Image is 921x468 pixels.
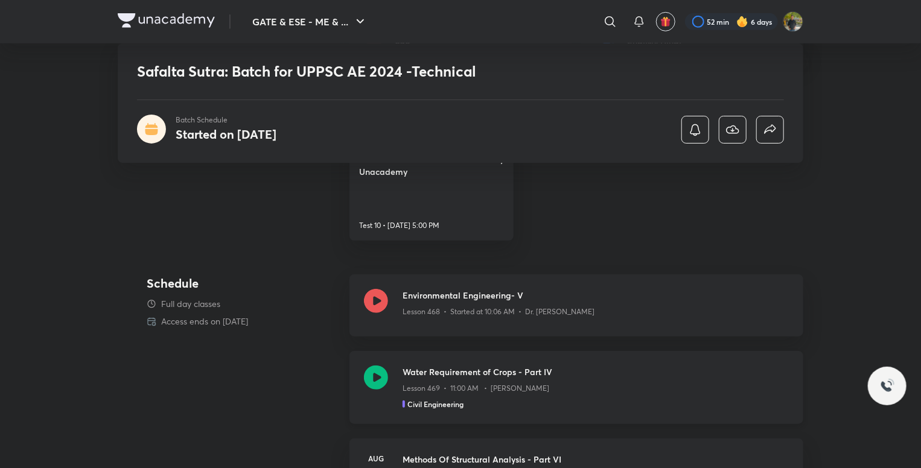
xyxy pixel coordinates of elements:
[403,306,594,317] p: Lesson 468 • Started at 10:06 AM • Dr. [PERSON_NAME]
[660,16,671,27] img: avatar
[161,315,248,327] p: Access ends on [DATE]
[176,126,276,142] h4: Started on [DATE]
[359,153,504,178] h4: UPPSC AE 2024 Mains Test Series by Unacademy
[349,138,514,241] a: UPPSC AE 2024 Mains Test Series by UnacademyTest 10 • [DATE] 5:00 PM
[118,13,215,28] img: Company Logo
[656,12,675,31] button: avatar
[245,10,375,34] button: GATE & ESE - ME & ...
[161,297,220,310] p: Full day classes
[736,16,748,28] img: streak
[176,115,276,125] p: Batch Schedule
[403,383,549,394] p: Lesson 469 • 11:00 AM • [PERSON_NAME]
[403,289,789,302] h3: Environmental Engineering- V
[359,220,439,231] p: Test 10 • [DATE] 5:00 PM
[403,453,789,466] h3: Methods Of Structural Analysis - Part VI
[407,399,464,409] h5: Civil Engineering
[364,453,388,464] h6: Aug
[147,274,340,292] h4: Schedule
[147,138,253,241] h4: Test Series
[349,351,803,438] a: Water Requirement of Crops - Part IVLesson 469 • 11:00 AM • [PERSON_NAME]Civil Engineering
[118,13,215,31] a: Company Logo
[349,274,803,351] a: Environmental Engineering- VLesson 468 • Started at 10:06 AM • Dr. [PERSON_NAME]
[137,63,610,80] h1: Safalta Sutra: Batch for UPPSC AE 2024 -Technical
[880,379,894,393] img: ttu
[783,11,803,32] img: shubham rawat
[403,365,789,378] h3: Water Requirement of Crops - Part IV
